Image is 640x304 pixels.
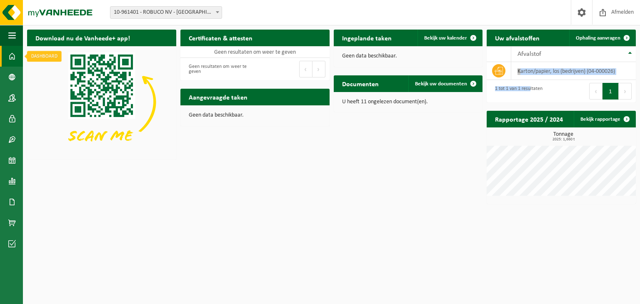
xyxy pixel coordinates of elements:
span: Afvalstof [517,51,541,57]
h2: Aangevraagde taken [180,89,256,105]
td: Geen resultaten om weer te geven [180,46,330,58]
a: Bekijk uw documenten [408,75,482,92]
span: Ophaling aanvragen [576,35,620,41]
span: 2025: 1,660 t [491,137,636,142]
button: Next [619,83,632,100]
h2: Ingeplande taken [334,30,400,46]
h2: Rapportage 2025 / 2024 [487,111,571,127]
h2: Download nu de Vanheede+ app! [27,30,138,46]
a: Bekijk rapportage [574,111,635,127]
p: U heeft 11 ongelezen document(en). [342,99,475,105]
span: 10-961401 - ROBUCO NV - BUGGENHOUT [110,6,222,19]
h2: Documenten [334,75,387,92]
button: Next [312,61,325,77]
h3: Tonnage [491,132,636,142]
button: Previous [299,61,312,77]
a: Ophaling aanvragen [569,30,635,46]
button: 1 [602,83,619,100]
div: Geen resultaten om weer te geven [185,60,251,78]
img: Download de VHEPlus App [27,46,176,158]
a: Bekijk uw kalender [417,30,482,46]
h2: Uw afvalstoffen [487,30,548,46]
p: Geen data beschikbaar. [342,53,475,59]
div: 1 tot 1 van 1 resultaten [491,82,542,100]
h2: Certificaten & attesten [180,30,261,46]
span: 10-961401 - ROBUCO NV - BUGGENHOUT [110,7,222,18]
span: Bekijk uw kalender [424,35,467,41]
span: Bekijk uw documenten [415,81,467,87]
button: Previous [589,83,602,100]
td: karton/papier, los (bedrijven) (04-000026) [511,62,636,80]
p: Geen data beschikbaar. [189,112,321,118]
